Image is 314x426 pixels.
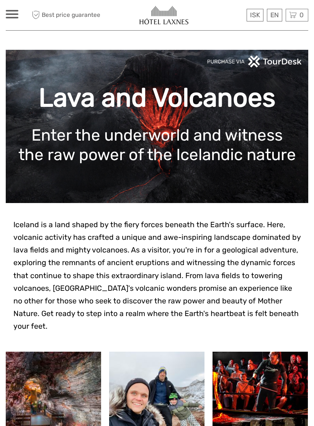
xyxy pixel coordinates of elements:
[17,82,297,113] h1: Lava and Volcanoes
[17,126,297,164] h1: Enter the underworld and witness the raw power of the Icelandic nature
[30,9,100,21] span: Best price guarantee
[298,11,305,19] span: 0
[250,11,260,19] span: ISK
[13,220,301,331] span: Iceland is a land shaped by the fiery forces beneath the Earth's surface. Here, volcanic activity...
[267,9,282,21] div: EN
[207,56,303,67] img: PurchaseViaTourDeskwhite.png
[139,6,188,25] img: 653-b5268f4b-db9b-4810-b113-e60007b829f7_logo_small.jpg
